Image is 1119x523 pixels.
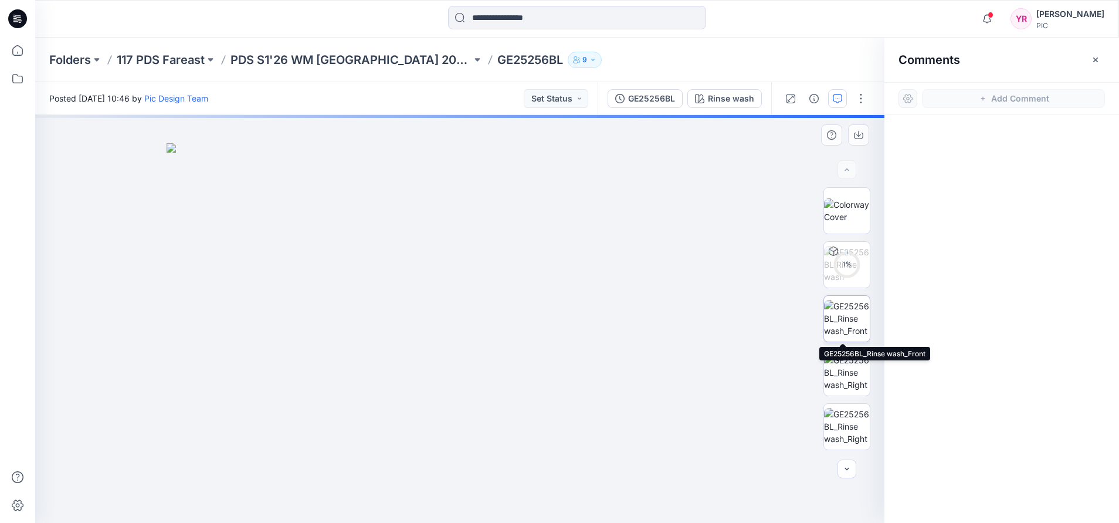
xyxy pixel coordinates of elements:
div: 1 % [833,259,861,269]
button: Details [805,89,823,108]
img: GE25256BL_Rinse wash_Front [824,300,870,337]
button: Rinse wash [687,89,762,108]
p: GE25256BL [497,52,563,68]
h2: Comments [898,53,960,67]
div: Rinse wash [708,92,754,105]
a: PDS S1'26 WM [GEOGRAPHIC_DATA] 20250522_117_GC [230,52,472,68]
a: Folders [49,52,91,68]
div: YR [1011,8,1032,29]
div: [PERSON_NAME] [1036,7,1104,21]
img: GE25256BL_Rinse wash_Right [824,408,870,445]
div: GE25256BL [628,92,675,105]
span: Posted [DATE] 10:46 by [49,92,208,104]
a: Pic Design Team [144,93,208,103]
button: Add Comment [922,89,1105,108]
img: Colorway Cover [824,198,870,223]
div: PIC [1036,21,1104,30]
img: GE25256BL_Rinse wash_Right [824,354,870,391]
button: GE25256BL [608,89,683,108]
p: 9 [582,53,587,66]
a: 117 PDS Fareast [117,52,205,68]
img: GE25256BL Rinse wash [824,246,870,283]
button: 9 [568,52,602,68]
